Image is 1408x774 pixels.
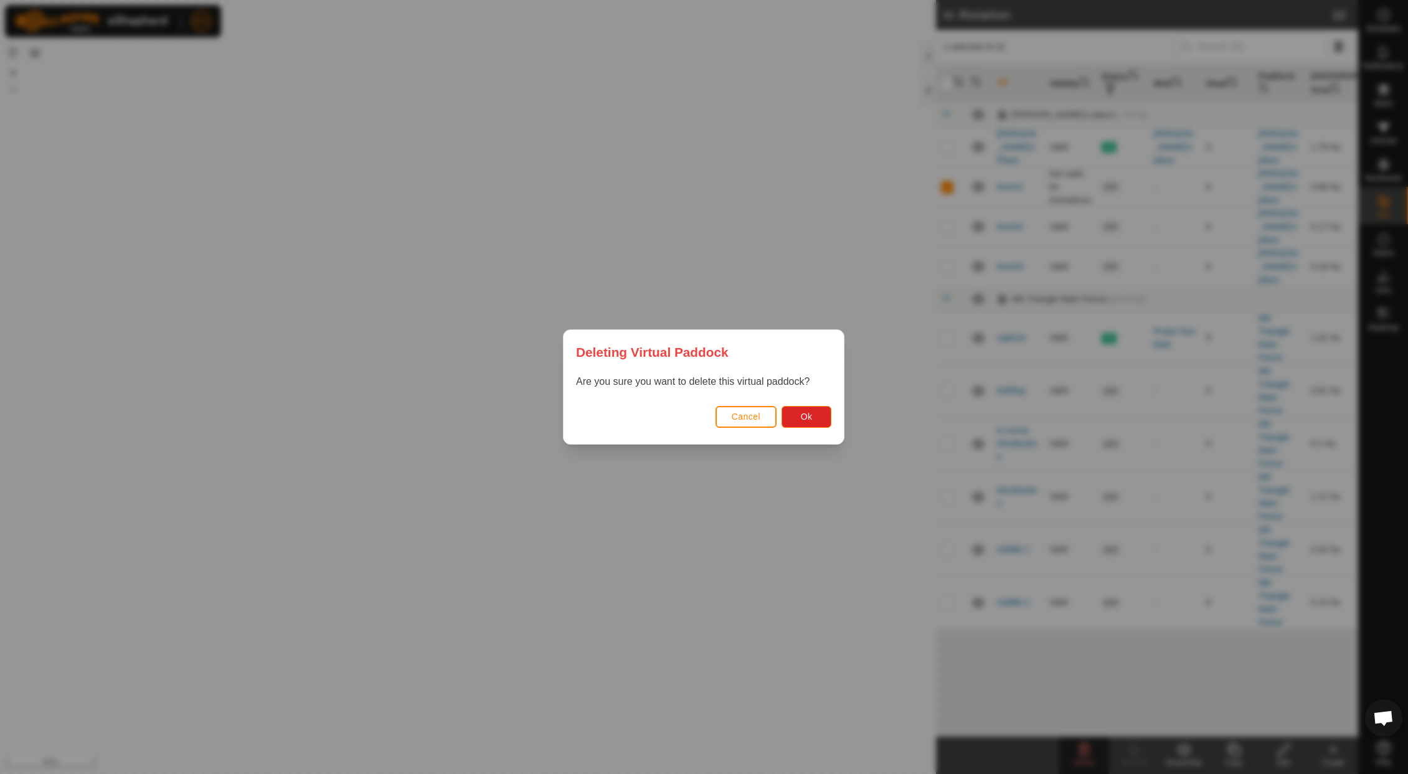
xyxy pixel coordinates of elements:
span: Deleting Virtual Paddock [576,342,729,362]
a: Open chat [1365,699,1402,737]
button: Cancel [716,406,777,428]
span: Ok [801,412,813,422]
p: Are you sure you want to delete this virtual paddock? [576,374,831,389]
span: Cancel [732,412,761,422]
button: Ok [782,406,832,428]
